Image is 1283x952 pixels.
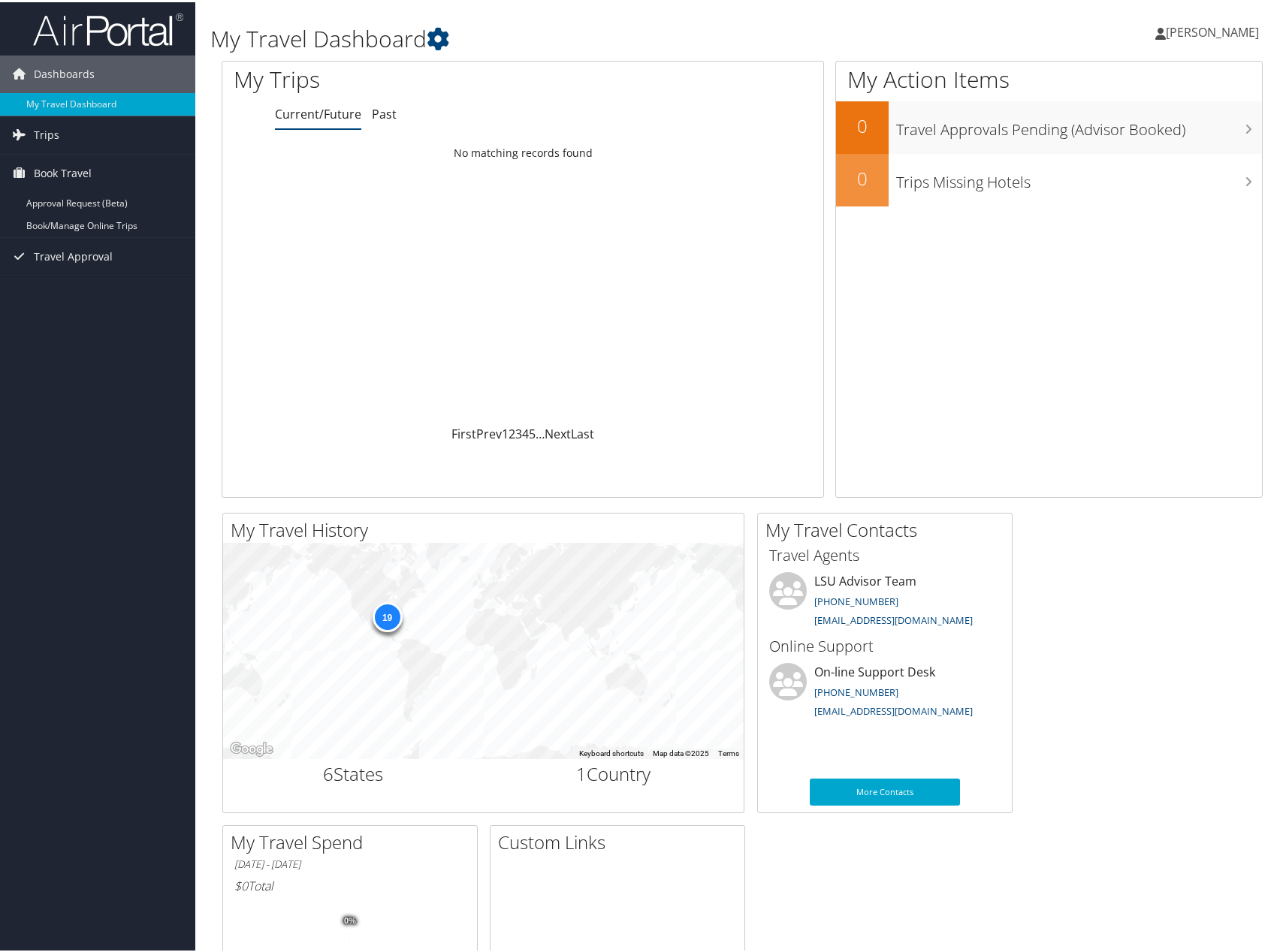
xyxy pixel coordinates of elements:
span: Map data ©2025 [653,747,709,755]
a: Terms (opens in new tab) [718,747,739,755]
a: [PERSON_NAME] [1155,8,1274,53]
a: 0Travel Approvals Pending (Advisor Booked) [836,99,1262,152]
a: Next [545,423,571,440]
h3: Travel Approvals Pending (Advisor Booked) [896,110,1262,138]
span: Travel Approval [34,236,113,273]
a: 1 [502,423,509,440]
li: LSU Advisor Team [762,570,1008,631]
h2: My Travel History [231,515,744,541]
h3: Online Support [769,634,1001,655]
span: [PERSON_NAME] [1166,22,1259,38]
h2: States [234,759,472,785]
a: 0Trips Missing Hotels [836,152,1262,204]
h1: My Action Items [836,62,1262,93]
span: Trips [34,114,59,152]
a: 3 [515,423,522,440]
a: More Contacts [810,776,960,803]
h2: My Travel Spend [231,827,477,853]
button: Keyboard shortcuts [579,746,644,757]
h2: Custom Links [498,827,744,853]
img: airportal-logo.png [33,10,183,45]
h6: Total [234,875,466,892]
a: [EMAIL_ADDRESS][DOMAIN_NAME] [814,702,973,716]
a: [PHONE_NUMBER] [814,683,898,697]
a: Past [372,104,397,120]
div: 19 [372,600,402,630]
span: 1 [576,759,587,784]
a: Last [571,423,594,440]
tspan: 0% [344,914,356,923]
span: … [536,423,545,440]
a: 5 [529,423,536,440]
li: On-line Support Desk [762,661,1008,722]
h2: 0 [836,111,889,137]
a: [EMAIL_ADDRESS][DOMAIN_NAME] [814,611,973,625]
h2: Country [495,759,733,785]
td: No matching records found [222,137,823,164]
h1: My Trips [234,62,562,93]
h3: Travel Agents [769,543,1001,564]
h1: My Travel Dashboard [210,21,919,53]
a: [PHONE_NUMBER] [814,592,898,606]
a: Current/Future [275,104,361,120]
a: Prev [476,423,502,440]
span: Dashboards [34,53,95,91]
h2: 0 [836,164,889,189]
a: 2 [509,423,515,440]
span: $0 [234,875,248,892]
a: 4 [522,423,529,440]
span: 6 [323,759,334,784]
h2: My Travel Contacts [765,515,1012,541]
h6: [DATE] - [DATE] [234,855,466,869]
a: Open this area in Google Maps (opens a new window) [227,737,276,757]
a: First [451,423,476,440]
img: Google [227,737,276,757]
h3: Trips Missing Hotels [896,162,1262,191]
span: Book Travel [34,152,92,190]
